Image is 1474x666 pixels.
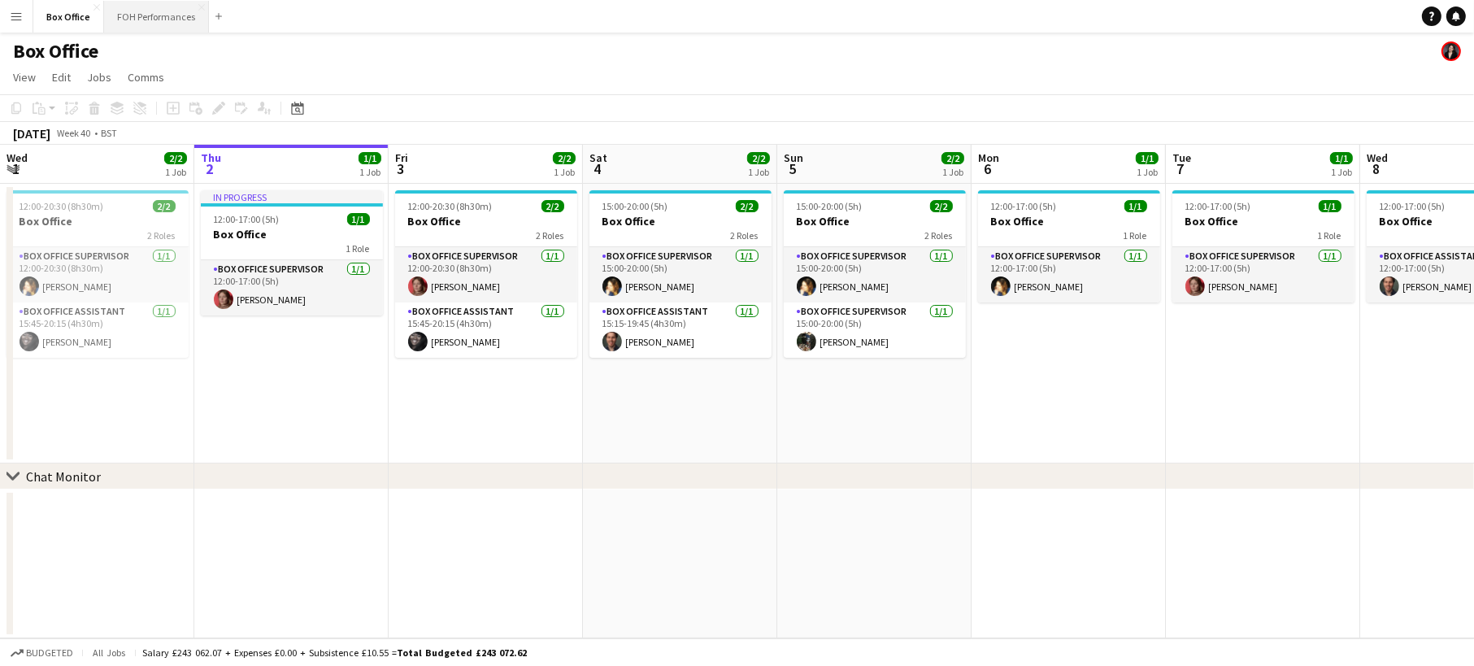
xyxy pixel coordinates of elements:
[408,200,493,212] span: 12:00-20:30 (8h30m)
[397,646,527,659] span: Total Budgeted £243 072.62
[347,213,370,225] span: 1/1
[7,303,189,358] app-card-role: Box Office Assistant1/115:45-20:15 (4h30m)[PERSON_NAME]
[121,67,171,88] a: Comms
[978,150,999,165] span: Mon
[26,647,73,659] span: Budgeted
[13,70,36,85] span: View
[784,214,966,229] h3: Box Office
[748,166,769,178] div: 1 Job
[201,190,383,316] app-job-card: In progress12:00-17:00 (5h)1/1Box Office1 RoleBox Office Supervisor1/112:00-17:00 (5h)[PERSON_NAME]
[1172,190,1354,303] app-job-card: 12:00-17:00 (5h)1/1Box Office1 RoleBox Office Supervisor1/112:00-17:00 (5h)[PERSON_NAME]
[941,152,964,164] span: 2/2
[978,214,1160,229] h3: Box Office
[201,227,383,242] h3: Box Office
[553,152,576,164] span: 2/2
[784,247,966,303] app-card-role: Box Office Supervisor1/115:00-20:00 (5h)[PERSON_NAME]
[925,229,953,242] span: 2 Roles
[978,190,1160,303] app-job-card: 12:00-17:00 (5h)1/1Box Office1 RoleBox Office Supervisor1/112:00-17:00 (5h)[PERSON_NAME]
[1170,159,1191,178] span: 7
[165,166,186,178] div: 1 Job
[991,200,1057,212] span: 12:00-17:00 (5h)
[198,159,221,178] span: 2
[731,229,759,242] span: 2 Roles
[1380,200,1446,212] span: 12:00-17:00 (5h)
[541,200,564,212] span: 2/2
[1136,152,1159,164] span: 1/1
[395,190,577,358] app-job-card: 12:00-20:30 (8h30m)2/2Box Office2 RolesBox Office Supervisor1/112:00-20:30 (8h30m)[PERSON_NAME]Bo...
[942,166,963,178] div: 1 Job
[781,159,803,178] span: 5
[1172,214,1354,229] h3: Box Office
[930,200,953,212] span: 2/2
[395,303,577,358] app-card-role: Box Office Assistant1/115:45-20:15 (4h30m)[PERSON_NAME]
[359,152,381,164] span: 1/1
[201,190,383,203] div: In progress
[214,213,280,225] span: 12:00-17:00 (5h)
[589,247,772,303] app-card-role: Box Office Supervisor1/115:00-20:00 (5h)[PERSON_NAME]
[784,150,803,165] span: Sun
[33,1,104,33] button: Box Office
[7,247,189,303] app-card-role: Box Office Supervisor1/112:00-20:30 (8h30m)[PERSON_NAME]
[1185,200,1251,212] span: 12:00-17:00 (5h)
[554,166,575,178] div: 1 Job
[153,200,176,212] span: 2/2
[589,190,772,358] app-job-card: 15:00-20:00 (5h)2/2Box Office2 RolesBox Office Supervisor1/115:00-20:00 (5h)[PERSON_NAME]Box Offi...
[13,125,50,141] div: [DATE]
[1318,229,1341,242] span: 1 Role
[201,150,221,165] span: Thu
[976,159,999,178] span: 6
[54,127,94,139] span: Week 40
[736,200,759,212] span: 2/2
[7,150,28,165] span: Wed
[395,150,408,165] span: Fri
[46,67,77,88] a: Edit
[148,229,176,242] span: 2 Roles
[747,152,770,164] span: 2/2
[587,159,607,178] span: 4
[359,166,380,178] div: 1 Job
[784,303,966,358] app-card-role: Box Office Supervisor1/115:00-20:00 (5h)[PERSON_NAME]
[393,159,408,178] span: 3
[164,152,187,164] span: 2/2
[1124,229,1147,242] span: 1 Role
[1124,200,1147,212] span: 1/1
[1172,247,1354,303] app-card-role: Box Office Supervisor1/112:00-17:00 (5h)[PERSON_NAME]
[128,70,164,85] span: Comms
[26,468,101,485] div: Chat Monitor
[784,190,966,358] app-job-card: 15:00-20:00 (5h)2/2Box Office2 RolesBox Office Supervisor1/115:00-20:00 (5h)[PERSON_NAME]Box Offi...
[589,150,607,165] span: Sat
[201,260,383,316] app-card-role: Box Office Supervisor1/112:00-17:00 (5h)[PERSON_NAME]
[101,127,117,139] div: BST
[797,200,863,212] span: 15:00-20:00 (5h)
[978,247,1160,303] app-card-role: Box Office Supervisor1/112:00-17:00 (5h)[PERSON_NAME]
[7,214,189,229] h3: Box Office
[395,214,577,229] h3: Box Office
[4,159,28,178] span: 1
[1137,166,1158,178] div: 1 Job
[537,229,564,242] span: 2 Roles
[589,303,772,358] app-card-role: Box Office Assistant1/115:15-19:45 (4h30m)[PERSON_NAME]
[89,646,128,659] span: All jobs
[1441,41,1461,61] app-user-avatar: Lexi Clare
[395,247,577,303] app-card-role: Box Office Supervisor1/112:00-20:30 (8h30m)[PERSON_NAME]
[13,39,98,63] h1: Box Office
[7,190,189,358] app-job-card: 12:00-20:30 (8h30m)2/2Box Office2 RolesBox Office Supervisor1/112:00-20:30 (8h30m)[PERSON_NAME]Bo...
[80,67,118,88] a: Jobs
[1330,152,1353,164] span: 1/1
[589,214,772,229] h3: Box Office
[602,200,668,212] span: 15:00-20:00 (5h)
[87,70,111,85] span: Jobs
[1367,150,1388,165] span: Wed
[20,200,104,212] span: 12:00-20:30 (8h30m)
[1319,200,1341,212] span: 1/1
[104,1,209,33] button: FOH Performances
[1172,150,1191,165] span: Tue
[1331,166,1352,178] div: 1 Job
